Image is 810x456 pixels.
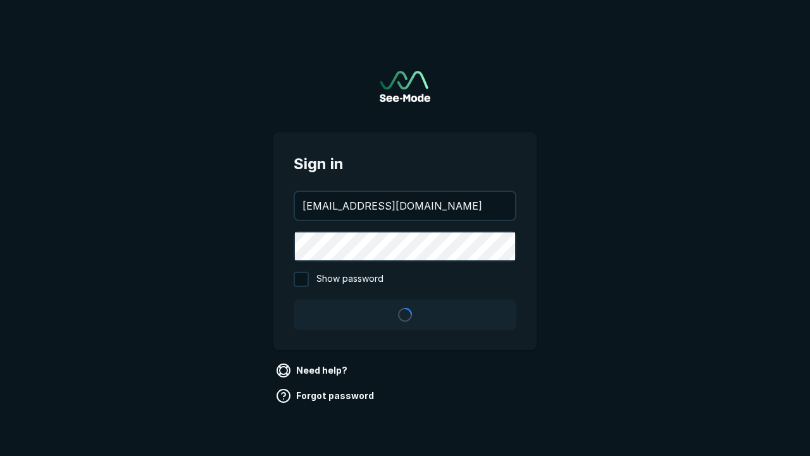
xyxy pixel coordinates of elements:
a: Need help? [273,360,352,381]
input: your@email.com [295,192,515,220]
a: Forgot password [273,386,379,406]
span: Show password [316,272,383,287]
span: Sign in [294,153,516,175]
img: See-Mode Logo [380,71,430,102]
a: Go to sign in [380,71,430,102]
